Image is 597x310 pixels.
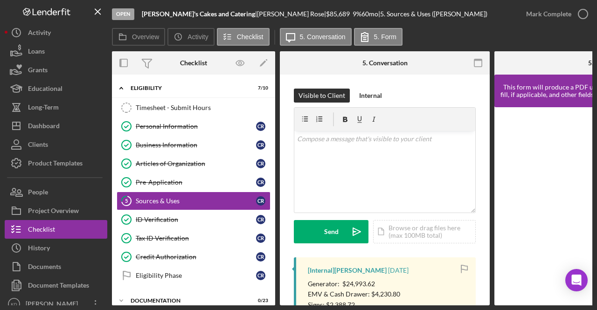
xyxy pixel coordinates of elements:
[117,98,271,117] a: Timesheet - Submit Hours
[131,298,245,303] div: Documentation
[298,89,345,103] div: Visible to Client
[5,257,107,276] button: Documents
[167,28,214,46] button: Activity
[5,276,107,295] button: Document Templates
[517,5,592,23] button: Mark Complete
[136,179,256,186] div: Pre-Application
[117,248,271,266] a: Credit AuthorizationCR
[136,104,270,111] div: Timesheet - Submit Hours
[28,42,45,63] div: Loans
[187,33,208,41] label: Activity
[354,28,403,46] button: 5. Form
[136,253,256,261] div: Credit Authorization
[378,10,487,18] div: | 5. Sources & Uses ([PERSON_NAME])
[131,85,245,91] div: Eligibility
[5,239,107,257] button: History
[28,98,59,119] div: Long-Term
[526,5,571,23] div: Mark Complete
[251,298,268,303] div: 0 / 23
[28,257,61,278] div: Documents
[256,271,265,280] div: C R
[565,269,588,291] div: Open Intercom Messenger
[256,140,265,150] div: C R
[354,89,387,103] button: Internal
[28,201,79,222] div: Project Overview
[112,8,134,20] div: Open
[117,173,271,192] a: Pre-ApplicationCR
[5,135,107,154] button: Clients
[136,272,256,279] div: Eligibility Phase
[117,210,271,229] a: ID VerificationCR
[256,196,265,206] div: C R
[117,266,271,285] a: Eligibility PhaseCR
[324,220,339,243] div: Send
[125,198,128,204] tspan: 5
[5,220,107,239] button: Checklist
[28,135,48,156] div: Clients
[5,42,107,61] button: Loans
[142,10,255,18] b: [PERSON_NAME]'s Cakes and Catering
[132,33,159,41] label: Overview
[353,10,361,18] div: 9 %
[28,117,60,138] div: Dashboard
[308,267,387,274] div: [Internal] [PERSON_NAME]
[300,33,346,41] label: 5. Conversation
[361,10,378,18] div: 60 mo
[136,216,256,223] div: ID Verification
[256,122,265,131] div: C R
[256,159,265,168] div: C R
[136,160,256,167] div: Articles of Organization
[117,229,271,248] a: Tax ID VerificationCR
[256,252,265,262] div: C R
[359,89,382,103] div: Internal
[5,201,107,220] button: Project Overview
[136,123,256,130] div: Personal Information
[256,234,265,243] div: C R
[117,154,271,173] a: Articles of OrganizationCR
[11,302,17,307] text: KD
[362,59,408,67] div: 5. Conversation
[28,220,55,241] div: Checklist
[28,23,51,44] div: Activity
[117,136,271,154] a: Business InformationCR
[257,10,326,18] div: [PERSON_NAME] Rose |
[251,85,268,91] div: 7 / 10
[5,23,107,42] button: Activity
[28,276,89,297] div: Document Templates
[112,28,165,46] button: Overview
[136,234,256,242] div: Tax ID Verification
[294,220,368,243] button: Send
[5,183,107,201] button: People
[142,10,257,18] div: |
[326,10,350,18] span: $85,689
[5,154,107,172] button: Product Templates
[28,154,83,175] div: Product Templates
[180,59,207,67] div: Checklist
[256,215,265,224] div: C R
[117,117,271,136] a: Personal InformationCR
[374,33,396,41] label: 5. Form
[5,117,107,135] button: Dashboard
[5,98,107,117] button: Long-Term
[5,61,107,79] button: Grants
[136,141,256,149] div: Business Information
[28,79,62,100] div: Educational
[136,197,256,205] div: Sources & Uses
[388,267,409,274] time: 2025-09-04 15:27
[294,89,350,103] button: Visible to Client
[5,79,107,98] button: Educational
